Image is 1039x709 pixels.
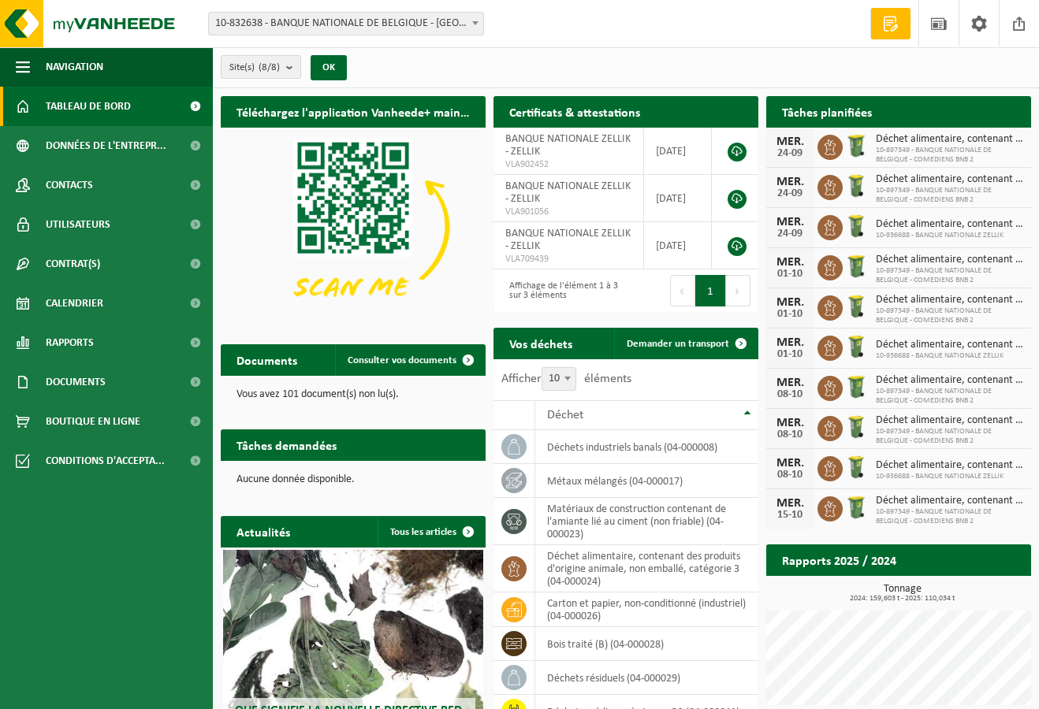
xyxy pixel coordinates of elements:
[876,374,1023,387] span: Déchet alimentaire, contenant des produits d'origine animale, non emballé, catég...
[774,269,806,280] div: 01-10
[774,584,1031,603] h3: Tonnage
[876,414,1023,427] span: Déchet alimentaire, contenant des produits d'origine animale, non emballé, catég...
[493,96,656,127] h2: Certificats & attestations
[311,55,347,80] button: OK
[774,336,806,349] div: MER.
[236,474,470,485] p: Aucune donnée disponible.
[726,275,750,306] button: Next
[843,173,870,199] img: WB-0140-HPE-GN-50
[843,293,870,320] img: WB-0140-HPE-GN-50
[774,176,806,188] div: MER.
[774,135,806,148] div: MER.
[505,206,631,218] span: VLA901056
[843,213,870,239] img: WB-0140-HPE-GN-50
[843,454,870,481] img: WB-0140-HPE-GN-50
[774,148,806,159] div: 24-09
[221,128,486,326] img: Download de VHEPlus App
[221,516,306,547] h2: Actualités
[644,128,712,175] td: [DATE]
[46,87,131,126] span: Tableau de bord
[505,180,631,205] span: BANQUE NATIONALE ZELLIK - ZELLIK
[501,273,618,308] div: Affichage de l'élément 1 à 3 sur 3 éléments
[221,96,486,127] h2: Téléchargez l'application Vanheede+ maintenant!
[670,275,695,306] button: Previous
[774,216,806,228] div: MER.
[547,409,583,421] span: Déchet
[774,256,806,269] div: MER.
[843,253,870,280] img: WB-0240-HPE-GN-50
[876,266,1023,285] span: 10-897349 - BANQUE NATIONALE DE BELGIQUE - COMEDIENS BNB 2
[774,389,806,400] div: 08-10
[876,387,1023,406] span: 10-897349 - BANQUE NATIONALE DE BELGIQUE - COMEDIENS BNB 2
[493,328,588,358] h2: Vos déchets
[501,373,631,385] label: Afficher éléments
[766,96,888,127] h2: Tâches planifiées
[46,284,103,323] span: Calendrier
[535,661,758,695] td: déchets résiduels (04-000029)
[229,56,280,80] span: Site(s)
[774,377,806,389] div: MER.
[894,575,1030,607] a: Consulter les rapports
[876,459,1023,472] span: Déchet alimentaire, contenant des produits d'origine animale, non emballé, catég...
[505,133,631,158] span: BANQUE NATIONALE ZELLIK - ZELLIK
[535,430,758,464] td: déchets industriels banals (04-000008)
[876,186,1023,205] span: 10-897349 - BANQUE NATIONALE DE BELGIQUE - COMEDIENS BNB 2
[843,333,870,360] img: WB-0140-HPE-GN-50
[535,545,758,592] td: déchet alimentaire, contenant des produits d'origine animale, non emballé, catégorie 3 (04-000024)
[843,494,870,521] img: WB-0240-HPE-GN-50
[876,427,1023,446] span: 10-897349 - BANQUE NATIONALE DE BELGIQUE - COMEDIENS BNB 2
[774,510,806,521] div: 15-10
[876,472,1023,481] span: 10-936688 - BANQUE NATIONALE ZELLIK
[46,205,110,244] span: Utilisateurs
[335,344,484,376] a: Consulter vos documents
[221,55,301,79] button: Site(s)(8/8)
[209,13,483,35] span: 10-832638 - BANQUE NATIONALE DE BELGIQUE - BRUXELLES
[542,368,575,390] span: 10
[876,507,1023,526] span: 10-897349 - BANQUE NATIONALE DE BELGIQUE - COMEDIENS BNB 2
[774,470,806,481] div: 08-10
[774,228,806,239] div: 24-09
[236,389,470,400] p: Vous avez 101 document(s) non lu(s).
[766,544,912,575] h2: Rapports 2025 / 2024
[46,362,106,402] span: Documents
[774,595,1031,603] span: 2024: 159,603 t - 2025: 110,034 t
[876,218,1023,231] span: Déchet alimentaire, contenant des produits d'origine animale, non emballé, catég...
[695,275,726,306] button: 1
[348,355,456,366] span: Consulter vos documents
[774,497,806,510] div: MER.
[774,188,806,199] div: 24-09
[876,254,1023,266] span: Déchet alimentaire, contenant des produits d'origine animale, non emballé, catég...
[46,244,100,284] span: Contrat(s)
[208,12,484,35] span: 10-832638 - BANQUE NATIONALE DE BELGIQUE - BRUXELLES
[644,222,712,269] td: [DATE]
[876,339,1023,351] span: Déchet alimentaire, contenant des produits d'origine animale, non emballé, catég...
[535,627,758,661] td: bois traité (B) (04-000028)
[505,228,631,252] span: BANQUE NATIONALE ZELLIK - ZELLIK
[535,592,758,627] td: carton et papier, non-conditionné (industriel) (04-000026)
[46,441,165,481] span: Conditions d'accepta...
[774,309,806,320] div: 01-10
[378,516,484,548] a: Tous les articles
[505,158,631,171] span: VLA902452
[221,344,313,375] h2: Documents
[774,349,806,360] div: 01-10
[843,373,870,400] img: WB-0240-HPE-GN-50
[774,417,806,429] div: MER.
[774,457,806,470] div: MER.
[876,351,1023,361] span: 10-936688 - BANQUE NATIONALE ZELLIK
[843,132,870,159] img: WB-0240-HPE-GN-50
[876,495,1023,507] span: Déchet alimentaire, contenant des produits d'origine animale, non emballé, catég...
[627,339,729,349] span: Demander un transport
[221,429,352,460] h2: Tâches demandées
[505,253,631,265] span: VLA709439
[876,306,1023,325] span: 10-897349 - BANQUE NATIONALE DE BELGIQUE - COMEDIENS BNB 2
[644,175,712,222] td: [DATE]
[46,165,93,205] span: Contacts
[535,464,758,498] td: métaux mélangés (04-000017)
[774,296,806,309] div: MER.
[614,328,757,359] a: Demander un transport
[259,62,280,72] count: (8/8)
[876,231,1023,240] span: 10-936688 - BANQUE NATIONALE ZELLIK
[46,323,94,362] span: Rapports
[46,47,103,87] span: Navigation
